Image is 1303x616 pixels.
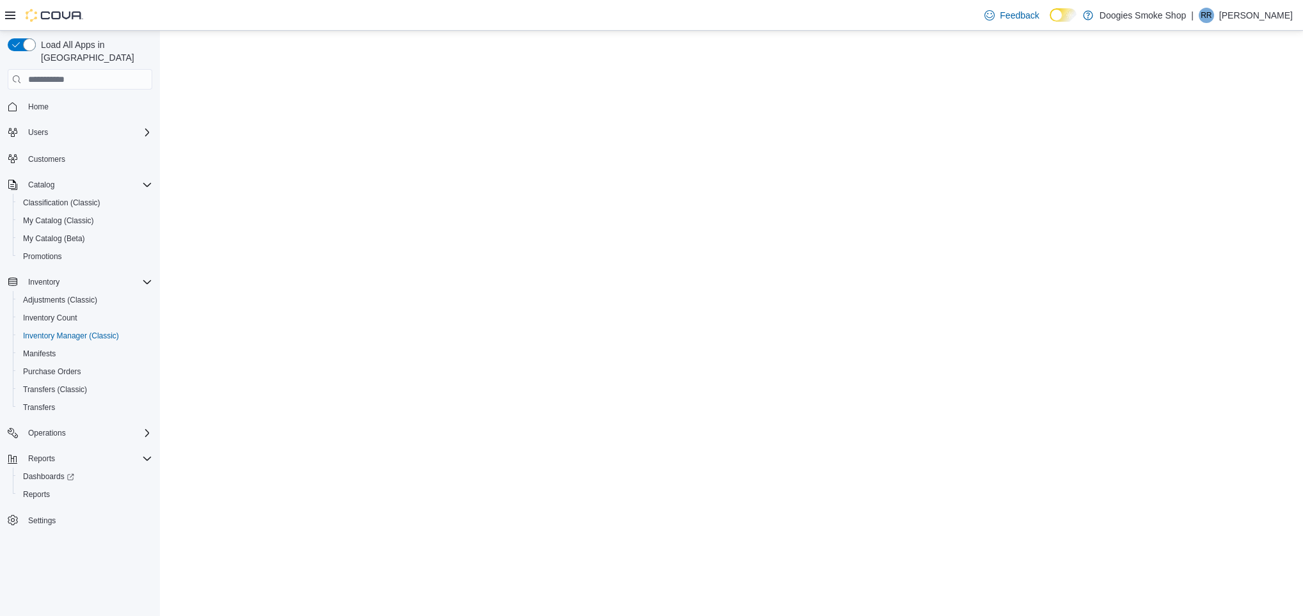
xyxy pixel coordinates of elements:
[13,381,157,399] button: Transfers (Classic)
[18,292,152,308] span: Adjustments (Classic)
[3,511,157,530] button: Settings
[23,274,152,290] span: Inventory
[23,177,152,193] span: Catalog
[23,425,71,441] button: Operations
[18,195,106,210] a: Classification (Classic)
[18,310,83,326] a: Inventory Count
[23,150,152,166] span: Customers
[13,363,157,381] button: Purchase Orders
[28,428,66,438] span: Operations
[18,400,152,415] span: Transfers
[28,154,65,164] span: Customers
[3,273,157,291] button: Inventory
[13,327,157,345] button: Inventory Manager (Classic)
[18,487,152,502] span: Reports
[3,149,157,168] button: Customers
[13,468,157,486] a: Dashboards
[23,331,119,341] span: Inventory Manager (Classic)
[23,251,62,262] span: Promotions
[23,99,152,115] span: Home
[18,400,60,415] a: Transfers
[36,38,152,64] span: Load All Apps in [GEOGRAPHIC_DATA]
[23,274,65,290] button: Inventory
[28,127,48,138] span: Users
[18,346,61,361] a: Manifests
[1050,8,1077,22] input: Dark Mode
[3,424,157,442] button: Operations
[23,313,77,323] span: Inventory Count
[13,486,157,503] button: Reports
[23,295,97,305] span: Adjustments (Classic)
[1100,8,1186,23] p: Doogies Smoke Shop
[23,99,54,115] a: Home
[26,9,83,22] img: Cova
[23,402,55,413] span: Transfers
[23,451,152,466] span: Reports
[23,489,50,500] span: Reports
[23,512,152,528] span: Settings
[1000,9,1039,22] span: Feedback
[1201,8,1212,23] span: RR
[3,97,157,116] button: Home
[28,277,59,287] span: Inventory
[18,469,152,484] span: Dashboards
[23,349,56,359] span: Manifests
[13,194,157,212] button: Classification (Classic)
[13,345,157,363] button: Manifests
[1191,8,1194,23] p: |
[18,469,79,484] a: Dashboards
[18,231,152,246] span: My Catalog (Beta)
[23,425,152,441] span: Operations
[13,248,157,265] button: Promotions
[23,216,94,226] span: My Catalog (Classic)
[18,382,152,397] span: Transfers (Classic)
[23,125,53,140] button: Users
[18,249,67,264] a: Promotions
[18,195,152,210] span: Classification (Classic)
[23,125,152,140] span: Users
[18,328,152,344] span: Inventory Manager (Classic)
[18,364,152,379] span: Purchase Orders
[23,513,61,528] a: Settings
[18,213,152,228] span: My Catalog (Classic)
[1219,8,1293,23] p: [PERSON_NAME]
[13,309,157,327] button: Inventory Count
[28,180,54,190] span: Catalog
[18,249,152,264] span: Promotions
[1199,8,1214,23] div: Ryan Redeye
[18,292,102,308] a: Adjustments (Classic)
[13,230,157,248] button: My Catalog (Beta)
[3,176,157,194] button: Catalog
[18,231,90,246] a: My Catalog (Beta)
[23,177,59,193] button: Catalog
[23,152,70,167] a: Customers
[3,450,157,468] button: Reports
[23,471,74,482] span: Dashboards
[18,487,55,502] a: Reports
[23,451,60,466] button: Reports
[23,233,85,244] span: My Catalog (Beta)
[18,346,152,361] span: Manifests
[23,367,81,377] span: Purchase Orders
[13,291,157,309] button: Adjustments (Classic)
[979,3,1044,28] a: Feedback
[13,399,157,416] button: Transfers
[13,212,157,230] button: My Catalog (Classic)
[18,310,152,326] span: Inventory Count
[18,213,99,228] a: My Catalog (Classic)
[23,384,87,395] span: Transfers (Classic)
[28,102,49,112] span: Home
[3,123,157,141] button: Users
[18,364,86,379] a: Purchase Orders
[28,454,55,464] span: Reports
[18,382,92,397] a: Transfers (Classic)
[23,198,100,208] span: Classification (Classic)
[18,328,124,344] a: Inventory Manager (Classic)
[8,92,152,563] nav: Complex example
[28,516,56,526] span: Settings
